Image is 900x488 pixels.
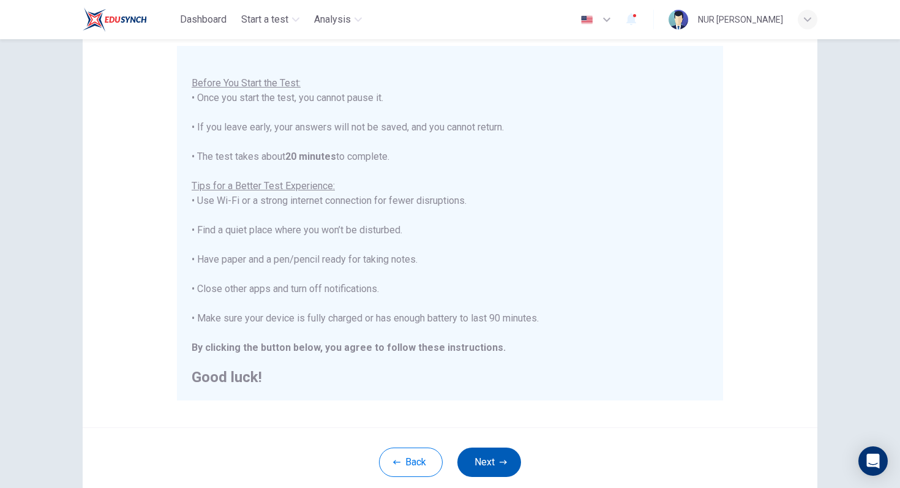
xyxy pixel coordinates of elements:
[669,10,688,29] img: Profile picture
[192,370,708,385] h2: Good luck!
[180,12,227,27] span: Dashboard
[309,9,367,31] button: Analysis
[192,342,506,353] b: By clicking the button below, you agree to follow these instructions.
[192,77,301,89] u: Before You Start the Test:
[285,151,336,162] b: 20 minutes
[457,448,521,477] button: Next
[579,15,594,24] img: en
[192,180,335,192] u: Tips for a Better Test Experience:
[83,7,147,32] img: EduSynch logo
[83,7,175,32] a: EduSynch logo
[314,12,351,27] span: Analysis
[236,9,304,31] button: Start a test
[175,9,231,31] button: Dashboard
[858,446,888,476] div: Open Intercom Messenger
[192,47,708,385] div: You are about to start a . • Once you start the test, you cannot pause it. • If you leave early, ...
[698,12,783,27] div: NUR [PERSON_NAME]
[241,12,288,27] span: Start a test
[379,448,443,477] button: Back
